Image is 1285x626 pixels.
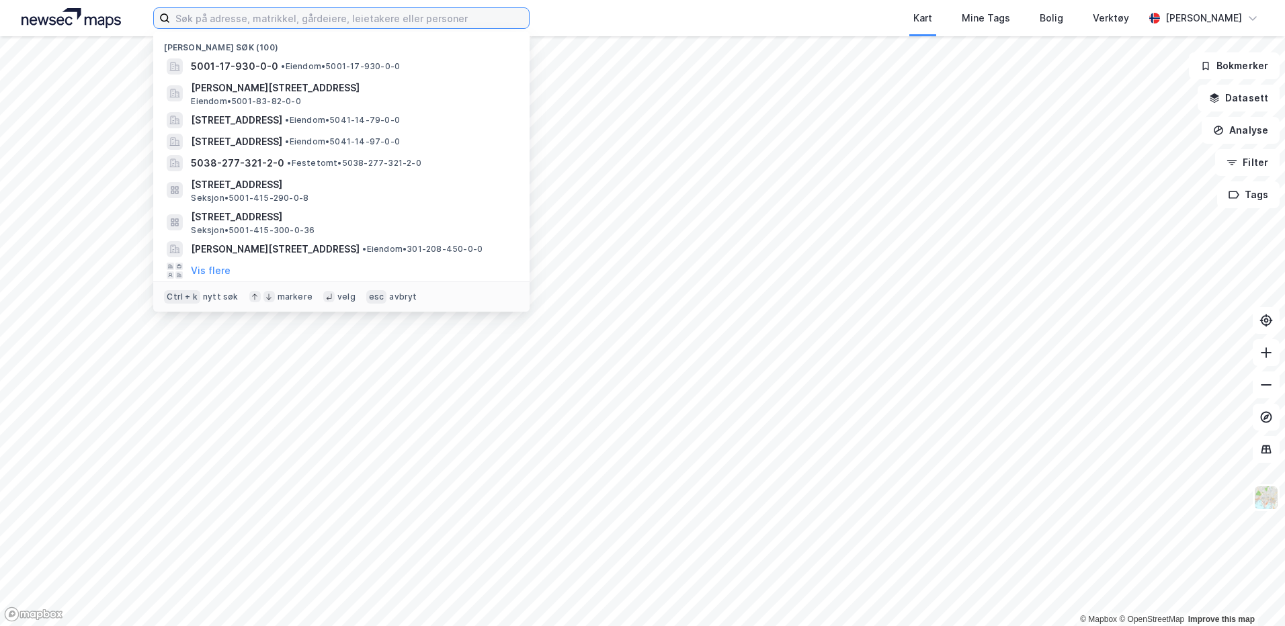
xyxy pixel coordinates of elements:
span: Festetomt • 5038-277-321-2-0 [287,158,421,169]
span: [PERSON_NAME][STREET_ADDRESS] [191,80,513,96]
div: esc [366,290,387,304]
span: [STREET_ADDRESS] [191,209,513,225]
span: 5038-277-321-2-0 [191,155,284,171]
span: • [285,115,289,125]
span: • [287,158,291,168]
span: [STREET_ADDRESS] [191,112,282,128]
div: Ctrl + k [164,290,200,304]
span: [STREET_ADDRESS] [191,177,513,193]
span: [PERSON_NAME][STREET_ADDRESS] [191,241,360,257]
div: Verktøy [1093,10,1129,26]
span: Eiendom • 5001-17-930-0-0 [281,61,400,72]
div: avbryt [389,292,417,302]
span: • [285,136,289,146]
div: nytt søk [203,292,239,302]
iframe: Chat Widget [1218,562,1285,626]
div: [PERSON_NAME] søk (100) [153,32,530,56]
span: [STREET_ADDRESS] [191,134,282,150]
span: Eiendom • 5041-14-97-0-0 [285,136,400,147]
span: Eiendom • 301-208-450-0-0 [362,244,483,255]
span: Seksjon • 5001-415-290-0-8 [191,193,308,204]
div: [PERSON_NAME] [1165,10,1242,26]
span: 5001-17-930-0-0 [191,58,278,75]
div: Mine Tags [962,10,1010,26]
button: Vis flere [191,263,231,279]
div: Kart [913,10,932,26]
span: Eiendom • 5041-14-79-0-0 [285,115,400,126]
span: Eiendom • 5001-83-82-0-0 [191,96,300,107]
span: • [362,244,366,254]
span: • [281,61,285,71]
input: Søk på adresse, matrikkel, gårdeiere, leietakere eller personer [170,8,529,28]
img: logo.a4113a55bc3d86da70a041830d287a7e.svg [22,8,121,28]
div: velg [337,292,356,302]
div: Bolig [1040,10,1063,26]
span: Seksjon • 5001-415-300-0-36 [191,225,315,236]
div: markere [278,292,313,302]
